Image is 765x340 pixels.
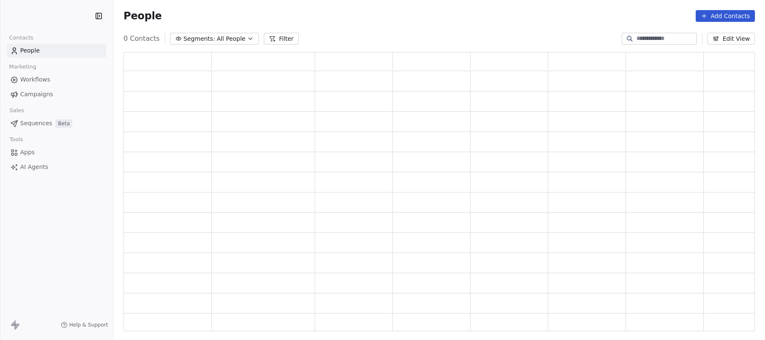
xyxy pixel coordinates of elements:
button: Add Contacts [696,10,755,22]
span: Contacts [5,32,37,44]
button: Filter [264,33,299,45]
a: People [7,44,106,58]
span: Campaigns [20,90,53,99]
a: Workflows [7,73,106,87]
button: Edit View [707,33,755,45]
span: People [20,46,40,55]
a: Campaigns [7,87,106,101]
span: Segments: [184,34,215,43]
span: Sales [6,104,28,117]
a: SequencesBeta [7,116,106,130]
span: Apps [20,148,35,157]
span: 0 Contacts [124,34,160,44]
span: People [124,10,162,22]
a: Apps [7,145,106,159]
span: Help & Support [69,322,108,328]
span: All People [217,34,245,43]
a: AI Agents [7,160,106,174]
span: AI Agents [20,163,48,171]
span: Sequences [20,119,52,128]
span: Workflows [20,75,50,84]
span: Marketing [5,61,40,73]
span: Tools [6,133,26,146]
span: Beta [55,119,72,128]
a: Help & Support [61,322,108,328]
